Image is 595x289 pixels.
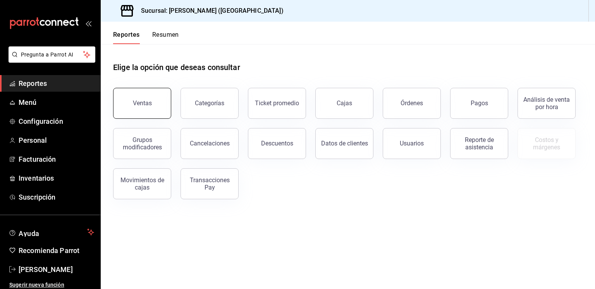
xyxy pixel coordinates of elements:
div: Grupos modificadores [118,136,166,151]
span: Suscripción [19,192,94,202]
a: Pregunta a Parrot AI [5,56,95,64]
button: Cajas [315,88,373,119]
div: Análisis de venta por hora [523,96,571,111]
div: Ticket promedio [255,99,299,107]
button: Análisis de venta por hora [518,88,576,119]
span: Reportes [19,78,94,89]
div: Reporte de asistencia [455,136,503,151]
button: Grupos modificadores [113,128,171,159]
span: Menú [19,97,94,108]
button: Ventas [113,88,171,119]
span: Recomienda Parrot [19,245,94,256]
div: Pagos [471,99,488,107]
button: Cancelaciones [181,128,239,159]
div: Datos de clientes [321,140,368,147]
button: Transacciones Pay [181,168,239,199]
div: Categorías [195,99,224,107]
span: Personal [19,135,94,145]
span: [PERSON_NAME] [19,264,94,275]
button: Pregunta a Parrot AI [9,46,95,63]
h1: Elige la opción que deseas consultar [113,62,240,73]
div: Descuentos [261,140,293,147]
div: Ventas [133,99,152,107]
span: Facturación [19,154,94,164]
div: Usuarios [400,140,424,147]
div: Transacciones Pay [186,176,234,191]
div: Costos y márgenes [523,136,571,151]
span: Ayuda [19,227,84,237]
button: Ticket promedio [248,88,306,119]
span: Sugerir nueva función [9,281,94,289]
button: Reporte de asistencia [450,128,508,159]
span: Pregunta a Parrot AI [21,51,83,59]
span: Configuración [19,116,94,127]
h3: Sucursal: [PERSON_NAME] ([GEOGRAPHIC_DATA]) [135,6,284,15]
button: Datos de clientes [315,128,373,159]
button: Pagos [450,88,508,119]
div: Cancelaciones [190,140,230,147]
button: Usuarios [383,128,441,159]
span: Inventarios [19,173,94,183]
button: Órdenes [383,88,441,119]
button: Contrata inventarios para ver este reporte [518,128,576,159]
button: Reportes [113,31,140,44]
div: Cajas [337,99,352,107]
button: Descuentos [248,128,306,159]
button: Categorías [181,88,239,119]
div: Movimientos de cajas [118,176,166,191]
div: navigation tabs [113,31,179,44]
div: Órdenes [401,99,423,107]
button: Resumen [152,31,179,44]
button: open_drawer_menu [85,20,91,26]
button: Movimientos de cajas [113,168,171,199]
